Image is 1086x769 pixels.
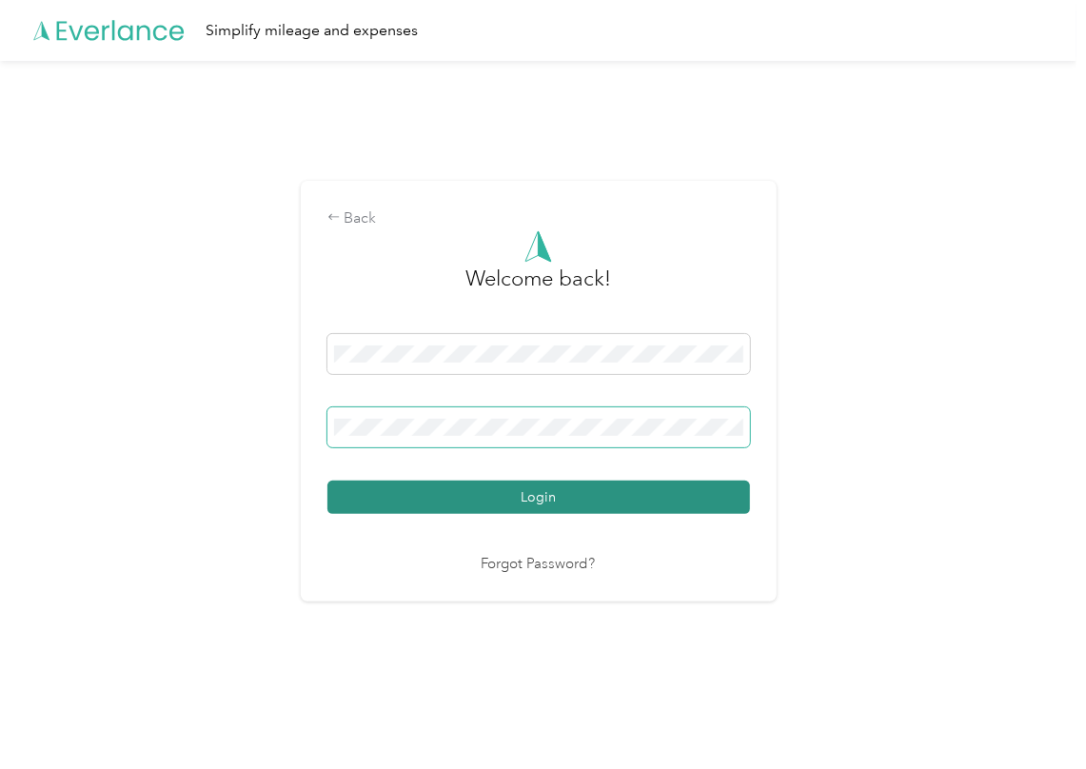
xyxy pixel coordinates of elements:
[327,481,750,514] button: Login
[465,263,611,314] h3: greeting
[482,554,596,576] a: Forgot Password?
[979,662,1086,769] iframe: Everlance-gr Chat Button Frame
[206,19,418,43] div: Simplify mileage and expenses
[327,207,750,230] div: Back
